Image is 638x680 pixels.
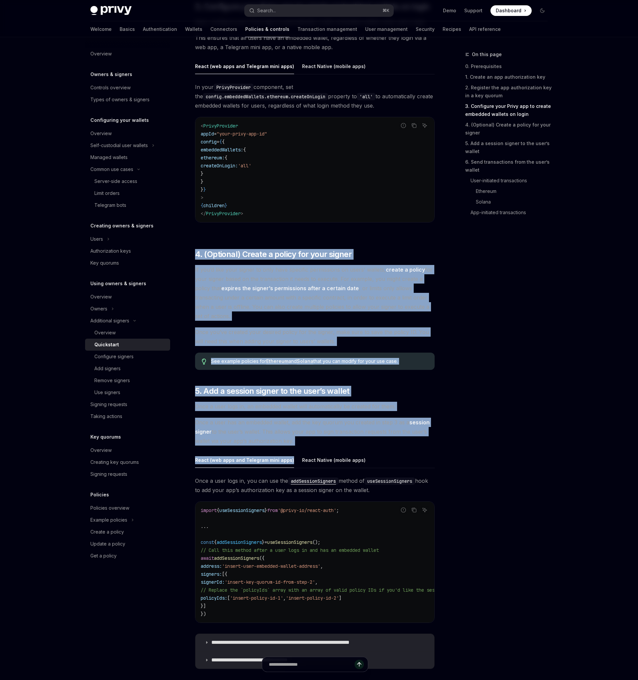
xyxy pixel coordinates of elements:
[90,259,119,267] div: Key quorums
[85,502,170,514] a: Policies overview
[85,175,170,187] a: Server-side access
[85,339,170,351] a: Quickstart
[336,507,339,513] span: ;
[195,386,350,396] span: 5. Add a session signer to the user’s wallet
[211,358,428,365] span: See example policies for and that you can modify for your use case.
[94,341,119,349] div: Quickstart
[90,21,112,37] a: Welcome
[90,50,112,58] div: Overview
[203,93,328,100] code: config.embeddedWallets.ethereum.createOnLogin
[90,222,154,230] h5: Creating owners & signers
[85,550,170,562] a: Get a policy
[465,197,553,207] a: Solana
[201,163,238,169] span: createOnLogin:
[85,351,170,363] a: Configure signers
[320,563,323,569] span: ,
[85,245,170,257] a: Authorization keys
[217,139,219,145] span: =
[90,528,124,536] div: Create a policy
[85,48,170,60] a: Overview
[90,84,131,92] div: Controls overview
[90,470,127,478] div: Signing requests
[339,595,342,601] span: ]
[85,139,170,151] button: Toggle Self-custodial user wallets section
[201,195,203,201] span: >
[85,303,170,315] button: Toggle Owners section
[85,151,170,163] a: Managed wallets
[201,539,214,545] span: const
[214,84,254,91] code: PrivyProvider
[185,21,202,37] a: Wallets
[465,120,553,138] a: 4. (Optional) Create a policy for your signer
[399,506,408,514] button: Report incorrect code
[201,555,214,561] span: await
[195,476,435,495] span: Once a user logs in, you can use the method of hook to add your app’s authorization key as a sess...
[365,477,415,485] code: useSessionSigners
[267,507,278,513] span: from
[90,129,112,137] div: Overview
[225,155,227,161] span: {
[90,70,132,78] h5: Owners & signers
[203,187,206,193] span: }
[225,579,315,585] span: 'insert-key-quorum-id-from-step-2'
[288,477,339,485] code: addSessionSigners
[259,555,265,561] span: ({
[90,235,103,243] div: Users
[443,21,461,37] a: Recipes
[201,155,225,161] span: ethereum:
[90,504,129,512] div: Policies overview
[90,165,133,173] div: Common use cases
[90,552,117,560] div: Get a policy
[195,418,435,446] span: Once a user has an embedded wallet, add the key quorum you created in step 3 as a to the user’s w...
[90,516,127,524] div: Example policies
[227,595,230,601] span: [
[297,21,357,37] a: Transaction management
[201,179,203,185] span: }
[201,571,222,577] span: signers:
[201,139,217,145] span: config
[201,203,203,209] span: {
[85,127,170,139] a: Overview
[94,353,134,361] div: Configure signers
[85,327,170,339] a: Overview
[85,444,170,456] a: Overview
[496,7,521,14] span: Dashboard
[410,506,418,514] button: Copy the contents from the code block
[201,147,243,153] span: embeddedWallets:
[420,506,429,514] button: Ask AI
[120,21,135,37] a: Basics
[201,603,206,609] span: }]
[94,189,120,197] div: Limit orders
[266,358,288,364] a: Ethereum
[465,61,553,72] a: 0. Prerequisites
[382,8,389,13] span: ⌘ K
[85,291,170,303] a: Overview
[201,171,203,177] span: }
[315,579,318,585] span: ,
[278,507,336,513] span: '@privy-io/react-auth'
[201,595,227,601] span: policyIds:
[90,247,131,255] div: Authorization keys
[217,539,262,545] span: addSessionSigners
[201,187,203,193] span: }
[386,266,425,273] a: create a policy
[85,538,170,550] a: Update a policy
[90,317,129,325] div: Additional signers
[399,121,408,130] button: Report incorrect code
[85,468,170,480] a: Signing requests
[85,257,170,269] a: Key quorums
[90,153,128,161] div: Managed wallets
[257,7,276,15] div: Search...
[214,539,217,545] span: {
[465,207,553,218] a: App-initiated transactions
[90,293,112,301] div: Overview
[195,265,435,321] span: If you’d like your signer to only have specific permissions on users’ wallets, for your signer ba...
[85,398,170,410] a: Signing requests
[90,491,109,499] h5: Policies
[357,93,375,100] code: 'all'
[288,477,339,484] a: addSessionSigners
[465,101,553,120] a: 3. Configure your Privy app to create embedded wallets on login
[85,82,170,94] a: Controls overview
[312,539,320,545] span: ();
[416,21,435,37] a: Security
